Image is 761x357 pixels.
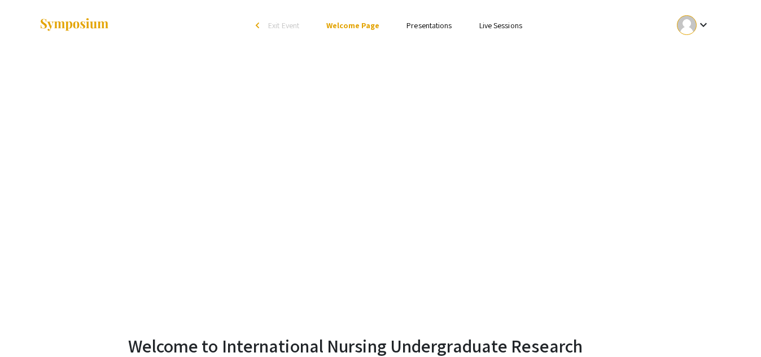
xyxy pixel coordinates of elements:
[268,20,299,30] span: Exit Event
[256,22,263,29] div: arrow_back_ios
[8,306,48,349] iframe: Chat
[479,20,522,30] a: Live Sessions
[142,54,619,322] iframe: Welcome to INURS 2025 – A Message from Dean Yingling
[39,17,110,33] img: Symposium by ForagerOne
[697,18,710,32] mat-icon: Expand account dropdown
[665,12,722,38] button: Expand account dropdown
[406,20,452,30] a: Presentations
[326,20,379,30] a: Welcome Page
